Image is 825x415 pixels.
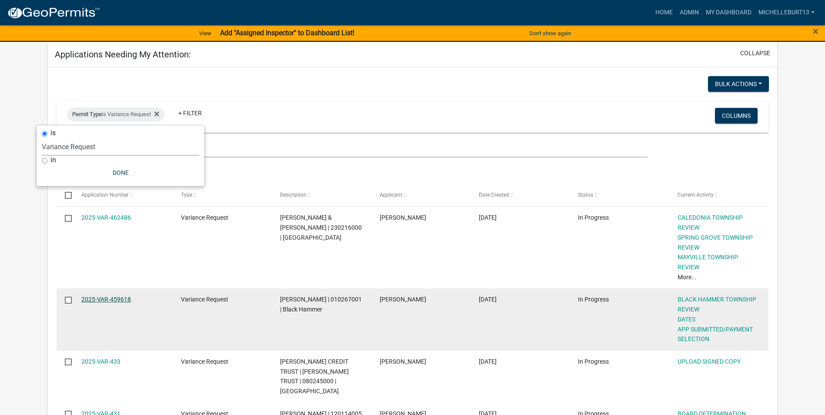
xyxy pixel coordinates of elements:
span: × [813,25,818,37]
span: Variance Request [181,296,228,303]
span: Status [578,192,593,198]
h5: Applications Needing My Attention: [55,49,191,60]
span: Adam Steele [380,214,426,221]
span: Christine Saudek [380,358,426,365]
a: My Dashboard [702,4,755,21]
span: Date Created [479,192,509,198]
button: collapse [740,49,770,58]
datatable-header-cell: Description [272,185,371,206]
a: 2025-VAR-462486 [81,214,131,221]
input: Search for applications [57,140,648,157]
a: Home [652,4,676,21]
a: SPRING GROVE TOWNSHIP REVIEW [678,234,753,251]
span: In Progress [578,214,609,221]
datatable-header-cell: Current Activity [669,185,768,206]
span: 08/12/2025 [479,214,497,221]
datatable-header-cell: Status [570,185,669,206]
button: Columns [715,108,758,124]
span: 08/05/2025 [479,296,497,303]
span: HOGUE,BRYAN | 010267001 | Black Hammer [280,296,362,313]
a: BLACK HAMMER TOWNSHIP REVIEW [678,296,756,313]
a: Admin [676,4,702,21]
span: Applicant [380,192,402,198]
a: More... [678,274,697,281]
span: Permit Type [72,111,102,117]
span: Variance Request [181,358,228,365]
span: In Progress [578,358,609,365]
span: RONALD D MCKELVEY CREDIT TRUST | CHRISTINE E SAUDEK TRUST | 080245000 | La Crescent [280,358,349,395]
span: Current Activity [678,192,714,198]
a: APP SUBMITTED/PAYMENT SELECTION [678,326,753,343]
label: in [50,157,56,164]
a: 2025-VAR-459618 [81,296,131,303]
button: Bulk Actions [708,76,769,92]
datatable-header-cell: Date Created [471,185,570,206]
span: Bryan Hogue [380,296,426,303]
span: Application Number [81,192,129,198]
a: CALEDONIA TOWNSHIP REVIEW [678,214,743,231]
datatable-header-cell: Select [57,185,73,206]
span: Type [181,192,192,198]
span: In Progress [578,296,609,303]
span: Variance Request [181,214,228,221]
span: Description [280,192,307,198]
button: Don't show again [526,26,574,40]
a: 2025-VAR-433 [81,358,120,365]
button: Close [813,26,818,37]
span: 06/16/2025 [479,358,497,365]
a: UPLOAD SIGNED COPY [678,358,741,365]
datatable-header-cell: Type [173,185,272,206]
div: is Variance Request [67,107,164,121]
a: + Filter [171,105,209,121]
a: DATES [678,316,695,323]
strong: Add "Assigned Inspector" to Dashboard List! [220,29,354,37]
label: is [50,130,56,137]
a: MAYVILLE TOWNSHIP REVIEW [678,254,738,271]
span: BISSEN,DONALD E & SANDRA K | 230216000 | Hokah City [280,214,362,241]
datatable-header-cell: Application Number [73,185,172,206]
a: View [196,26,215,40]
a: michelleburt13 [755,4,818,21]
button: Done [42,165,199,181]
datatable-header-cell: Applicant [371,185,470,206]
